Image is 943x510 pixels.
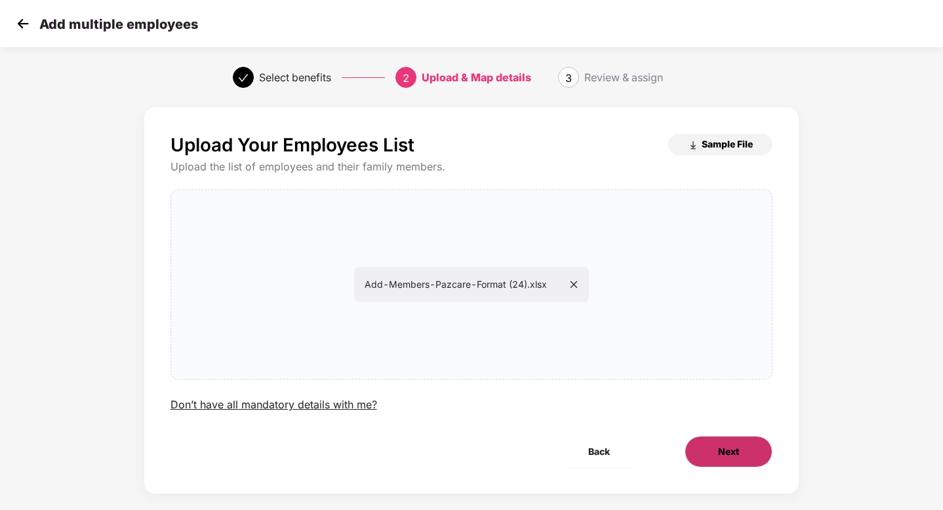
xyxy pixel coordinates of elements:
[238,73,249,83] span: check
[171,134,414,156] p: Upload Your Employees List
[422,67,531,88] div: Upload & Map details
[403,71,409,85] span: 2
[702,138,753,150] span: Sample File
[259,67,331,88] div: Select benefits
[365,279,578,290] span: Add-Members-Pazcare-Format (24).xlsx
[588,444,610,459] span: Back
[555,436,643,467] button: Back
[565,71,572,85] span: 3
[668,134,772,155] button: Sample File
[171,160,773,174] div: Upload the list of employees and their family members.
[569,280,578,289] span: close
[688,140,698,151] img: download_icon
[584,67,663,88] div: Review & assign
[39,16,198,32] p: Add multiple employees
[171,398,377,412] div: Don’t have all mandatory details with me?
[685,436,772,467] button: Next
[13,14,33,33] img: svg+xml;base64,PHN2ZyB4bWxucz0iaHR0cDovL3d3dy53My5vcmcvMjAwMC9zdmciIHdpZHRoPSIzMCIgaGVpZ2h0PSIzMC...
[718,444,739,459] span: Next
[171,190,772,379] span: Add-Members-Pazcare-Format (24).xlsx close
